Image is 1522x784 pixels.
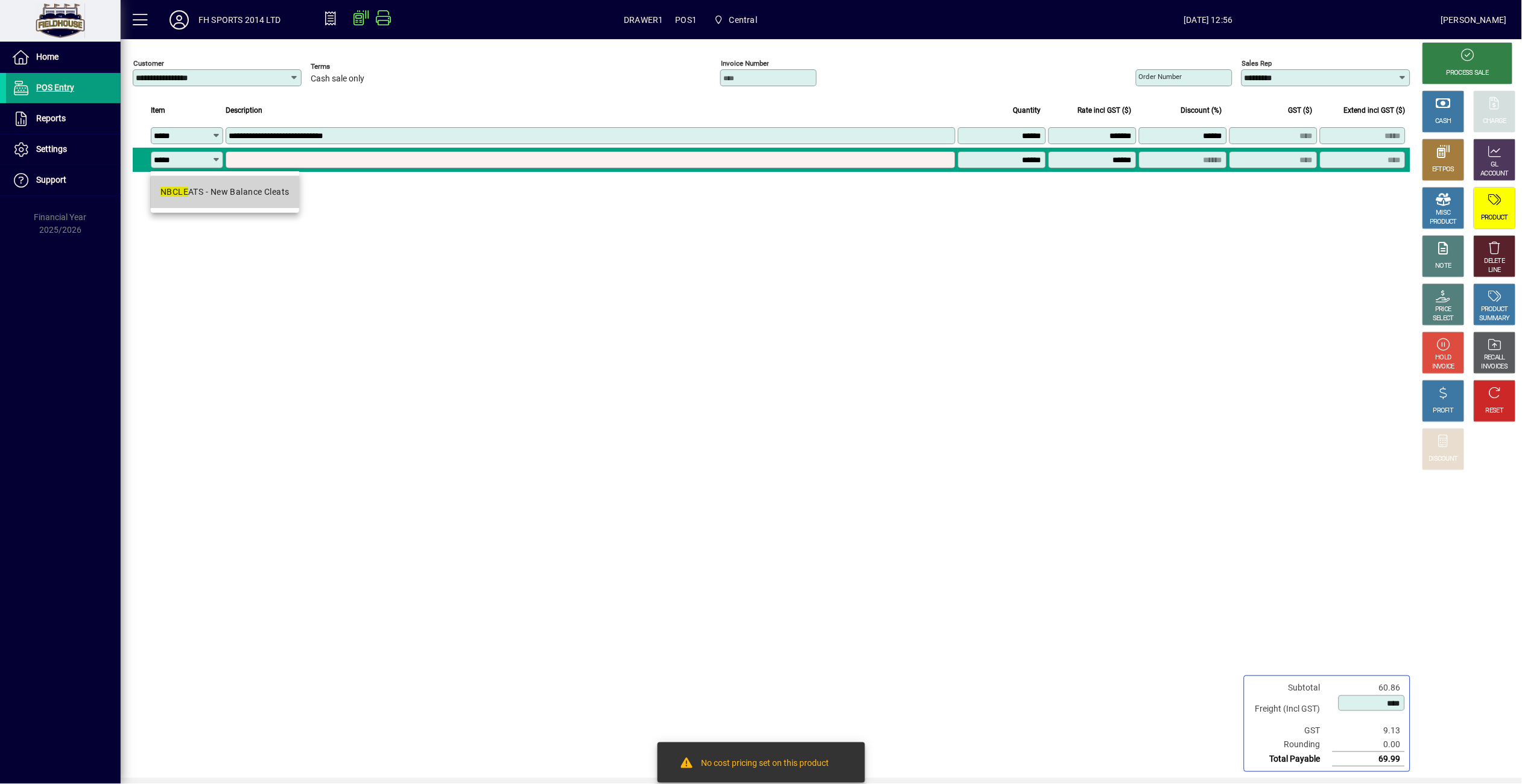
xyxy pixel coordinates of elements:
[1436,117,1451,126] div: CASH
[133,59,164,68] mat-label: Customer
[1481,169,1509,179] div: ACCOUNT
[1249,752,1333,767] td: Total Payable
[6,134,121,165] a: Settings
[6,104,121,134] a: Reports
[1429,455,1458,464] div: DISCOUNT
[1433,165,1455,174] div: EFTPOS
[36,52,59,62] span: Home
[1441,10,1507,30] div: [PERSON_NAME]
[1486,406,1504,416] div: RESET
[1242,59,1272,68] mat-label: Sales rep
[1485,353,1506,362] div: RECALL
[1333,681,1405,695] td: 60.86
[1481,305,1508,314] div: PRODUCT
[624,10,663,30] span: DRAWER1
[1482,362,1508,371] div: INVOICES
[226,104,262,117] span: Description
[160,187,188,197] em: NBCLE
[1249,681,1333,695] td: Subtotal
[1436,209,1451,218] div: MISC
[1447,69,1489,78] div: PROCESS SALE
[976,10,1441,30] span: [DATE] 12:56
[1481,213,1508,223] div: PRODUCT
[1013,104,1041,117] span: Quantity
[1289,104,1313,117] span: GST ($)
[1436,353,1451,362] div: HOLD
[1436,305,1452,314] div: PRICE
[1432,362,1454,371] div: INVOICE
[1480,314,1510,323] div: SUMMARY
[1430,218,1457,227] div: PRODUCT
[729,10,757,30] span: Central
[1249,724,1333,738] td: GST
[36,144,67,154] span: Settings
[151,176,299,208] mat-option: NBCLEATS - New Balance Cleats
[702,757,829,771] div: No cost pricing set on this product
[1078,104,1132,117] span: Rate incl GST ($)
[160,186,290,198] div: ATS - New Balance Cleats
[160,9,198,31] button: Profile
[1344,104,1406,117] span: Extend incl GST ($)
[1436,262,1451,271] div: NOTE
[198,10,281,30] div: FH SPORTS 2014 LTD
[676,10,697,30] span: POS1
[709,9,762,31] span: Central
[1433,314,1454,323] div: SELECT
[1249,695,1333,724] td: Freight (Incl GST)
[1433,406,1454,416] div: PROFIT
[1491,160,1499,169] div: GL
[1489,266,1501,275] div: LINE
[36,83,74,92] span: POS Entry
[6,165,121,195] a: Support
[36,175,66,185] span: Support
[311,63,383,71] span: Terms
[1181,104,1222,117] span: Discount (%)
[1333,752,1405,767] td: 69.99
[1483,117,1507,126] div: CHARGE
[1249,738,1333,752] td: Rounding
[1333,738,1405,752] td: 0.00
[1139,72,1182,81] mat-label: Order number
[721,59,769,68] mat-label: Invoice number
[311,74,364,84] span: Cash sale only
[1333,724,1405,738] td: 9.13
[151,104,165,117] span: Item
[36,113,66,123] span: Reports
[6,42,121,72] a: Home
[1485,257,1505,266] div: DELETE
